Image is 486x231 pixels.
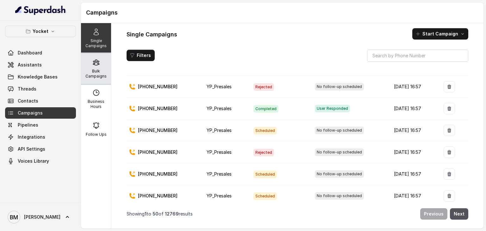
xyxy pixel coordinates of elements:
[18,122,38,128] span: Pipelines
[18,62,42,68] span: Assistants
[253,127,277,134] span: Scheduled
[138,171,178,177] p: [PHONE_NUMBER]
[138,105,178,112] p: [PHONE_NUMBER]
[18,110,43,116] span: Campaigns
[10,214,18,221] text: BM
[138,84,178,90] p: [PHONE_NUMBER]
[450,208,468,220] button: Next
[367,50,468,62] input: Search by Phone Number
[315,170,364,178] span: No follow-up scheduled
[86,132,107,137] p: Follow Ups
[207,149,232,155] span: YP_Presales
[5,143,76,155] a: API Settings
[389,141,439,163] td: [DATE] 16:57
[253,149,274,156] span: Rejected
[207,128,232,133] span: YP_Presales
[253,171,277,178] span: Scheduled
[412,28,468,40] button: Start Campaign
[86,8,478,18] h1: Campaigns
[18,74,58,80] span: Knowledge Bases
[145,211,146,216] span: 1
[253,192,277,200] span: Scheduled
[5,119,76,131] a: Pipelines
[207,171,232,177] span: YP_Presales
[315,83,364,91] span: No follow-up scheduled
[5,83,76,95] a: Threads
[5,47,76,59] a: Dashboard
[315,192,364,200] span: No follow-up scheduled
[389,163,439,185] td: [DATE] 16:57
[5,95,76,107] a: Contacts
[138,149,178,155] p: [PHONE_NUMBER]
[18,86,36,92] span: Threads
[127,211,193,217] p: Showing to of results
[138,193,178,199] p: [PHONE_NUMBER]
[127,204,468,223] nav: Pagination
[207,193,232,198] span: YP_Presales
[5,71,76,83] a: Knowledge Bases
[5,208,76,226] a: [PERSON_NAME]
[127,50,155,61] button: Filters
[165,211,179,216] span: 12769
[127,29,177,40] h1: Single Campaigns
[153,211,159,216] span: 50
[389,120,439,141] td: [DATE] 16:57
[18,98,38,104] span: Contacts
[5,155,76,167] a: Voices Library
[33,28,48,35] p: Yocket
[84,99,109,109] p: Business Hours
[315,105,350,112] span: User Responded
[253,105,278,113] span: Completed
[207,84,232,89] span: YP_Presales
[253,83,274,91] span: Rejected
[5,59,76,71] a: Assistants
[5,107,76,119] a: Campaigns
[138,127,178,134] p: [PHONE_NUMBER]
[18,158,49,164] span: Voices Library
[5,26,76,37] button: Yocket
[5,131,76,143] a: Integrations
[24,214,60,220] span: [PERSON_NAME]
[84,38,109,48] p: Single Campaigns
[389,98,439,120] td: [DATE] 16:57
[18,146,45,152] span: API Settings
[84,69,109,79] p: Bulk Campaigns
[18,134,45,140] span: Integrations
[315,127,364,134] span: No follow-up scheduled
[207,106,232,111] span: YP_Presales
[420,208,447,220] button: Previous
[389,76,439,98] td: [DATE] 16:57
[15,5,66,15] img: light.svg
[18,50,42,56] span: Dashboard
[389,185,439,207] td: [DATE] 16:57
[315,148,364,156] span: No follow-up scheduled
